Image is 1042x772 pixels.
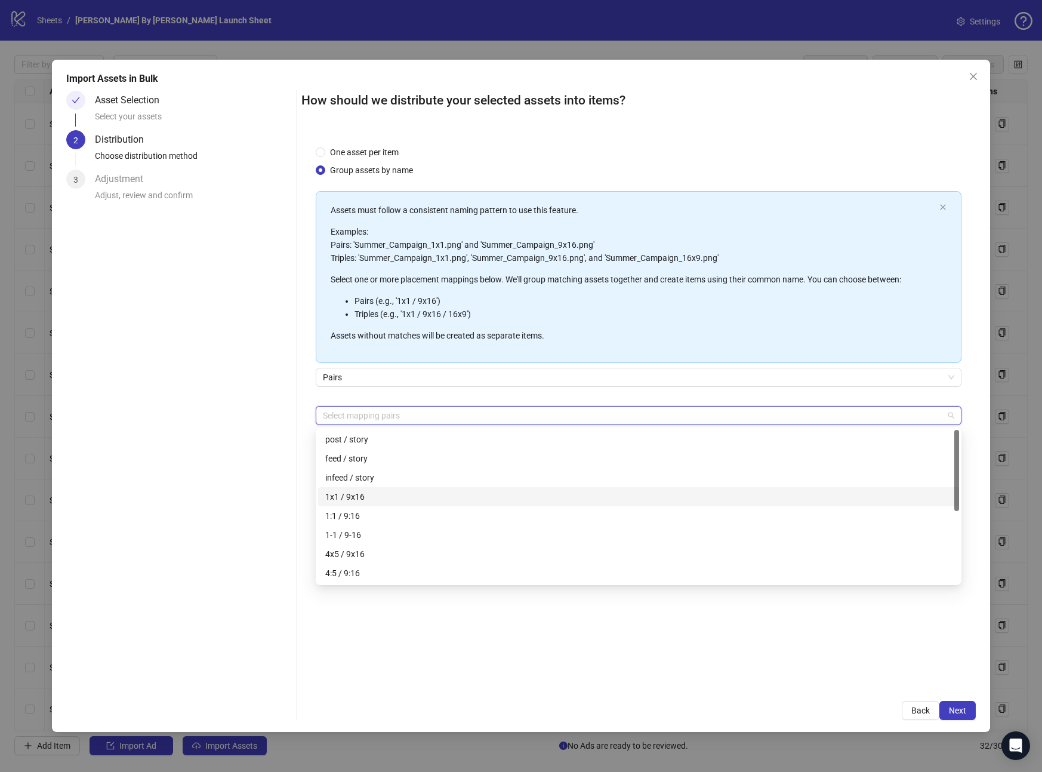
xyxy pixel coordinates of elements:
[323,368,954,386] span: Pairs
[72,96,80,104] span: check
[95,170,153,189] div: Adjustment
[902,701,939,720] button: Back
[325,567,952,580] div: 4:5 / 9:16
[318,430,959,449] div: post / story
[964,67,983,86] button: Close
[1001,731,1030,760] div: Open Intercom Messenger
[318,525,959,545] div: 1-1 / 9-16
[331,329,935,342] p: Assets without matches will be created as separate items.
[95,91,169,110] div: Asset Selection
[969,72,978,81] span: close
[331,204,935,217] p: Assets must follow a consistent naming pattern to use this feature.
[318,564,959,583] div: 4:5 / 9:16
[949,706,966,715] span: Next
[318,506,959,525] div: 1:1 / 9:16
[318,487,959,506] div: 1x1 / 9x16
[325,452,952,465] div: feed / story
[325,548,952,561] div: 4x5 / 9x16
[354,294,935,307] li: Pairs (e.g., '1x1 / 9x16')
[331,273,935,286] p: Select one or more placement mappings below. We'll group matching assets together and create item...
[939,701,976,720] button: Next
[325,528,952,542] div: 1-1 / 9-16
[73,175,78,184] span: 3
[939,204,947,211] button: close
[325,471,952,484] div: infeed / story
[66,72,975,86] div: Import Assets in Bulk
[331,225,935,264] p: Examples: Pairs: 'Summer_Campaign_1x1.png' and 'Summer_Campaign_9x16.png' Triples: 'Summer_Campai...
[911,706,930,715] span: Back
[325,164,418,177] span: Group assets by name
[73,136,78,145] span: 2
[325,433,952,446] div: post / story
[325,146,403,159] span: One asset per item
[325,490,952,503] div: 1x1 / 9x16
[354,307,935,321] li: Triples (e.g., '1x1 / 9x16 / 16x9')
[95,149,291,170] div: Choose distribution method
[95,130,153,149] div: Distribution
[318,449,959,468] div: feed / story
[95,110,291,130] div: Select your assets
[325,509,952,522] div: 1:1 / 9:16
[95,189,291,209] div: Adjust, review and confirm
[318,468,959,487] div: infeed / story
[318,545,959,564] div: 4x5 / 9x16
[301,91,976,110] h2: How should we distribute your selected assets into items?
